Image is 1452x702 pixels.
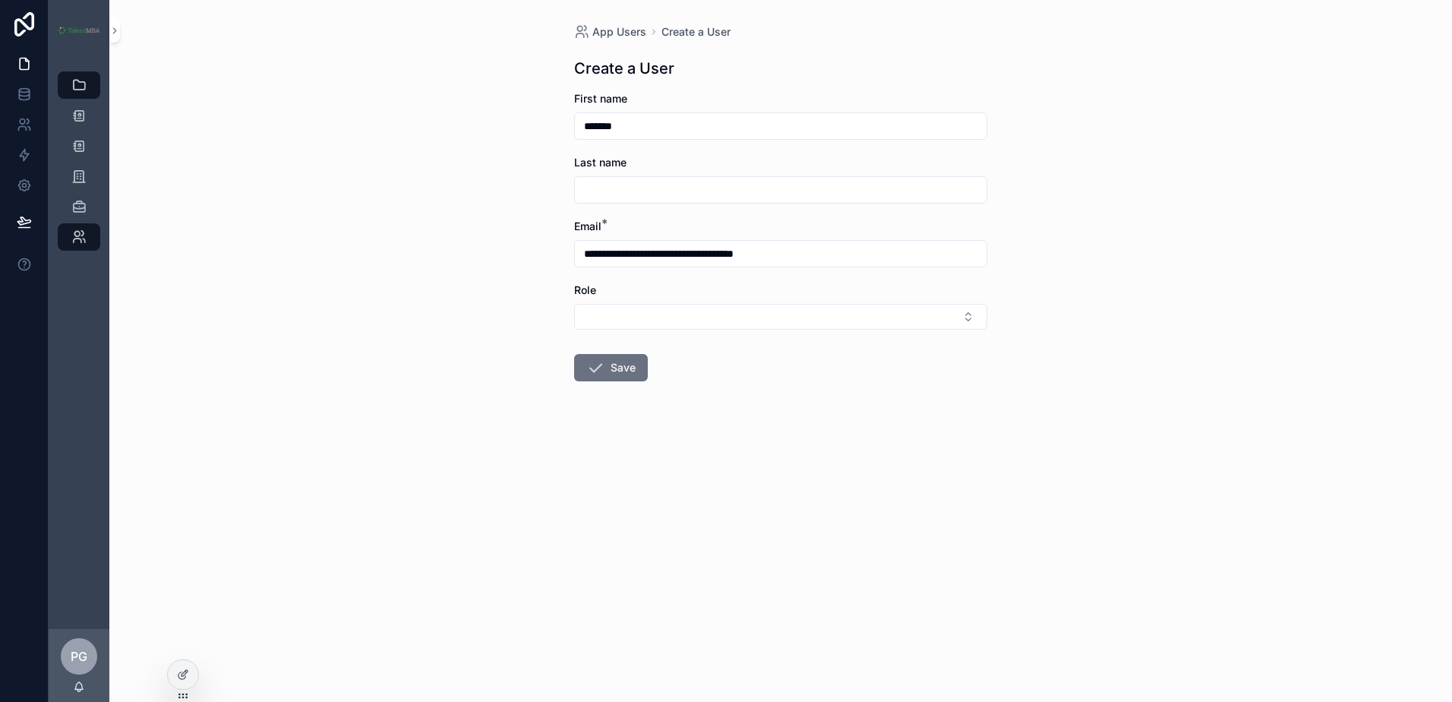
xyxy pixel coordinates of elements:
span: First name [574,92,627,105]
button: Save [574,354,648,381]
a: Create a User [661,24,731,40]
div: scrollable content [49,61,109,270]
span: Role [574,283,596,296]
span: Email [574,220,601,232]
span: PG [71,647,87,666]
a: App Users [574,24,646,40]
span: Last name [574,156,627,169]
h1: Create a User [574,58,674,79]
span: App Users [592,24,646,40]
button: Select Button [574,304,987,330]
img: App logo [58,27,100,34]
